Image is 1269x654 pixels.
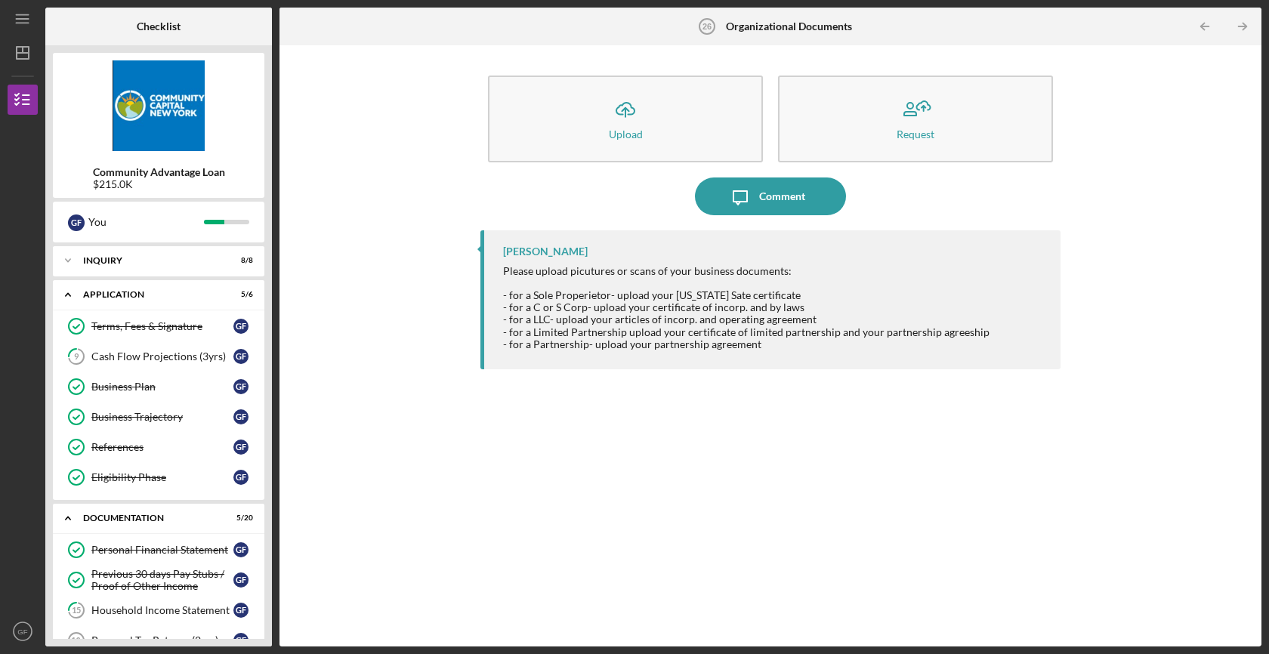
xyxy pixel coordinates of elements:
[233,603,249,618] div: G F
[233,379,249,394] div: G F
[93,166,225,178] b: Community Advantage Loan
[68,214,85,231] div: G F
[759,177,805,215] div: Comment
[60,311,257,341] a: Terms, Fees & SignatureGF
[60,372,257,402] a: Business PlanGF
[72,606,81,615] tspan: 15
[60,595,257,625] a: 15Household Income StatementGF
[233,440,249,455] div: G F
[226,290,253,299] div: 5 / 6
[83,514,215,523] div: Documentation
[60,462,257,492] a: Eligibility PhaseGF
[88,209,204,235] div: You
[74,352,79,362] tspan: 9
[695,177,846,215] button: Comment
[233,409,249,424] div: G F
[726,20,852,32] b: Organizational Documents
[60,432,257,462] a: ReferencesGF
[233,319,249,334] div: G F
[503,265,990,350] div: Please upload picutures or scans of your business documents: - for a Sole Properietor- upload you...
[488,76,763,162] button: Upload
[71,636,80,645] tspan: 16
[778,76,1053,162] button: Request
[83,256,215,265] div: Inquiry
[8,616,38,646] button: GF
[233,349,249,364] div: G F
[503,245,588,258] div: [PERSON_NAME]
[60,341,257,372] a: 9Cash Flow Projections (3yrs)GF
[137,20,181,32] b: Checklist
[702,22,712,31] tspan: 26
[91,568,233,592] div: Previous 30 days Pay Stubs / Proof of Other Income
[91,634,233,646] div: Personal Tax Returns (2yrs)
[91,320,233,332] div: Terms, Fees & Signature
[233,572,249,588] div: G F
[91,350,233,362] div: Cash Flow Projections (3yrs)
[226,256,253,265] div: 8 / 8
[897,128,934,140] div: Request
[233,633,249,648] div: G F
[93,178,225,190] div: $215.0K
[60,565,257,595] a: Previous 30 days Pay Stubs / Proof of Other IncomeGF
[91,411,233,423] div: Business Trajectory
[91,471,233,483] div: Eligibility Phase
[60,535,257,565] a: Personal Financial StatementGF
[60,402,257,432] a: Business TrajectoryGF
[91,544,233,556] div: Personal Financial Statement
[226,514,253,523] div: 5 / 20
[91,381,233,393] div: Business Plan
[91,604,233,616] div: Household Income Statement
[609,128,643,140] div: Upload
[233,542,249,557] div: G F
[91,441,233,453] div: References
[53,60,264,151] img: Product logo
[17,628,27,636] text: GF
[233,470,249,485] div: G F
[83,290,215,299] div: Application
